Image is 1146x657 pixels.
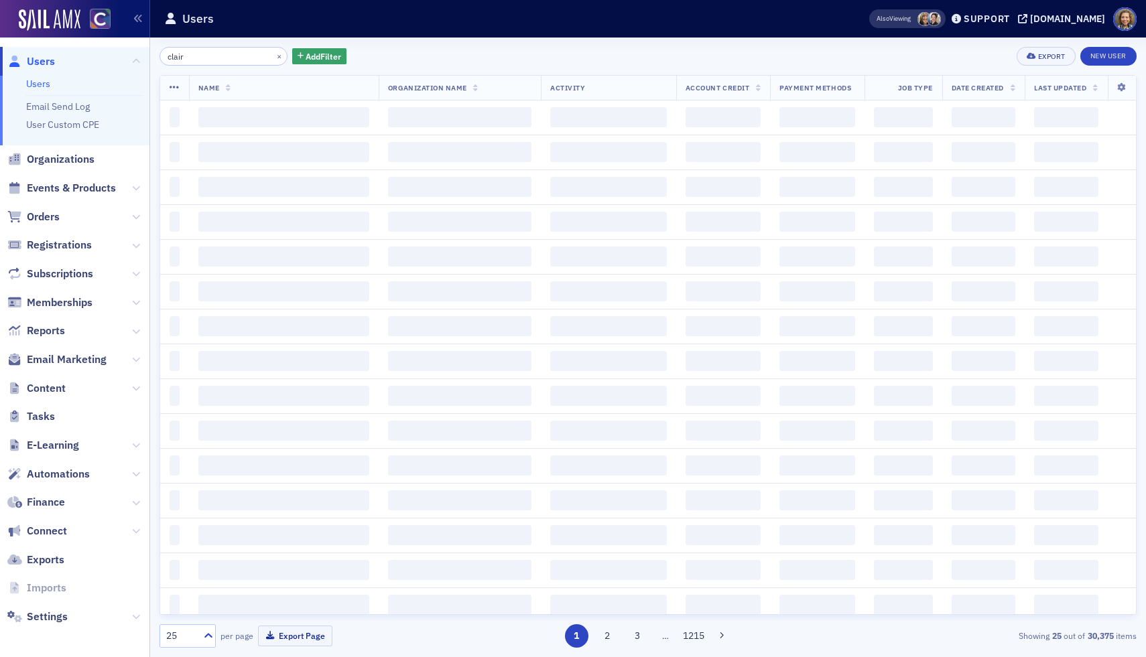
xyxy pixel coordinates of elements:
span: Job Type [898,83,933,92]
span: ‌ [388,212,531,232]
span: ‌ [874,107,933,127]
span: ‌ [198,351,369,371]
span: Automations [27,467,90,482]
span: ‌ [198,281,369,301]
span: ‌ [550,281,667,301]
span: ‌ [198,421,369,441]
span: ‌ [952,212,1015,232]
span: ‌ [388,525,531,545]
span: Exports [27,553,64,567]
span: Organization Name [388,83,467,92]
span: ‌ [779,107,855,127]
img: SailAMX [90,9,111,29]
span: ‌ [686,525,761,545]
a: Email Send Log [26,100,90,113]
a: Finance [7,495,65,510]
span: Users [27,54,55,69]
span: ‌ [198,490,369,510]
span: ‌ [952,595,1015,615]
span: ‌ [1034,490,1098,510]
a: Orders [7,210,60,224]
span: ‌ [952,177,1015,197]
a: Content [7,381,66,396]
a: Events & Products [7,181,116,196]
span: ‌ [1034,177,1098,197]
a: Connect [7,524,67,538]
span: ‌ [550,316,667,336]
a: Imports [7,581,66,595]
a: Reports [7,323,65,338]
span: ‌ [779,177,855,197]
a: Subscriptions [7,267,93,281]
span: ‌ [1034,281,1098,301]
span: ‌ [198,177,369,197]
strong: 25 [1049,630,1064,642]
span: ‌ [874,386,933,406]
span: ‌ [388,142,531,162]
span: ‌ [550,351,667,371]
span: ‌ [874,351,933,371]
span: ‌ [550,525,667,545]
button: [DOMAIN_NAME] [1018,14,1110,23]
span: Subscriptions [27,267,93,281]
span: ‌ [952,525,1015,545]
span: ‌ [779,421,855,441]
span: ‌ [388,281,531,301]
span: ‌ [170,421,180,441]
a: Users [7,54,55,69]
span: Registrations [27,238,92,252]
span: ‌ [388,490,531,510]
span: ‌ [686,490,761,510]
a: Registrations [7,238,92,252]
span: ‌ [1034,246,1098,267]
span: ‌ [550,386,667,406]
img: SailAMX [19,9,80,31]
span: ‌ [952,107,1015,127]
span: ‌ [170,281,180,301]
span: ‌ [779,316,855,336]
span: ‌ [198,560,369,580]
span: ‌ [170,386,180,406]
span: ‌ [1034,351,1098,371]
span: ‌ [388,316,531,336]
span: ‌ [686,281,761,301]
span: ‌ [388,386,531,406]
span: Tasks [27,409,55,424]
button: × [273,50,285,62]
a: Memberships [7,295,92,310]
span: ‌ [874,525,933,545]
span: ‌ [170,490,180,510]
span: ‌ [779,455,855,476]
span: ‌ [874,595,933,615]
span: Organizations [27,152,94,167]
label: per page [220,630,253,642]
span: Activity [550,83,585,92]
span: ‌ [550,560,667,580]
span: ‌ [1034,386,1098,406]
div: Export [1038,53,1066,60]
span: ‌ [686,177,761,197]
div: Showing out of items [820,630,1137,642]
span: ‌ [874,421,933,441]
span: ‌ [779,281,855,301]
div: Support [964,13,1010,25]
span: Profile [1113,7,1137,31]
span: ‌ [1034,107,1098,127]
span: ‌ [170,107,180,127]
span: ‌ [874,177,933,197]
span: ‌ [686,107,761,127]
span: Name [198,83,220,92]
a: Users [26,78,50,90]
span: Events & Products [27,181,116,196]
button: 2 [595,624,619,648]
span: Lauren Standiford [917,12,932,26]
h1: Users [182,11,214,27]
span: ‌ [874,455,933,476]
span: ‌ [170,316,180,336]
span: ‌ [779,595,855,615]
span: ‌ [170,212,180,232]
span: ‌ [550,177,667,197]
button: 1215 [682,624,706,648]
span: ‌ [388,177,531,197]
span: ‌ [952,351,1015,371]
